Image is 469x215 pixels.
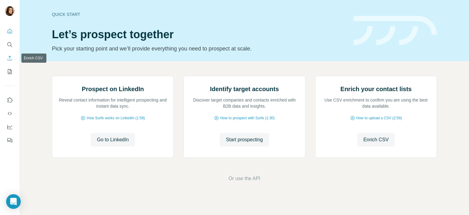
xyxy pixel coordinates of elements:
button: Search [5,39,15,50]
button: Use Surfe API [5,108,15,119]
h1: Let’s prospect together [52,28,346,41]
span: How Surfe works on LinkedIn (1:58) [87,115,145,121]
h2: Prospect on LinkedIn [82,85,144,93]
span: Enrich CSV [363,136,389,143]
span: How to prospect with Surfe (1:30) [220,115,274,121]
div: Quick start [52,11,346,17]
button: Enrich CSV [357,133,395,146]
h2: Enrich your contact lists [340,85,412,93]
p: Reveal contact information for intelligent prospecting and instant data sync. [58,97,167,109]
p: Discover target companies and contacts enriched with B2B data and insights. [190,97,299,109]
img: banner [354,16,437,46]
button: Go to LinkedIn [91,133,135,146]
button: My lists [5,66,15,77]
p: Pick your starting point and we’ll provide everything you need to prospect at scale. [52,44,346,53]
button: Feedback [5,135,15,146]
h2: Identify target accounts [210,85,279,93]
button: Start prospecting [220,133,269,146]
button: Quick start [5,26,15,37]
span: Start prospecting [226,136,263,143]
button: Dashboard [5,121,15,132]
button: Or use the API [228,175,260,182]
span: Go to LinkedIn [97,136,129,143]
div: Open Intercom Messenger [6,194,21,209]
img: Avatar [5,6,15,16]
button: Use Surfe on LinkedIn [5,95,15,106]
p: Use CSV enrichment to confirm you are using the best data available. [322,97,431,109]
button: Enrich CSV [5,53,15,64]
span: How to upload a CSV (2:59) [356,115,402,121]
